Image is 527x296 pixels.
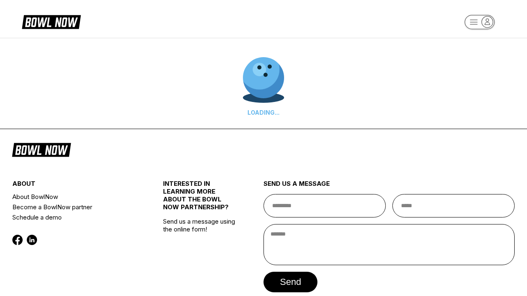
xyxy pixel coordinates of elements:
[263,180,515,194] div: send us a message
[243,109,284,116] div: LOADING...
[12,192,138,202] a: About BowlNow
[263,272,317,292] button: send
[12,202,138,212] a: Become a BowlNow partner
[12,180,138,192] div: about
[12,212,138,222] a: Schedule a demo
[163,180,238,217] div: INTERESTED IN LEARNING MORE ABOUT THE BOWL NOW PARTNERSHIP?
